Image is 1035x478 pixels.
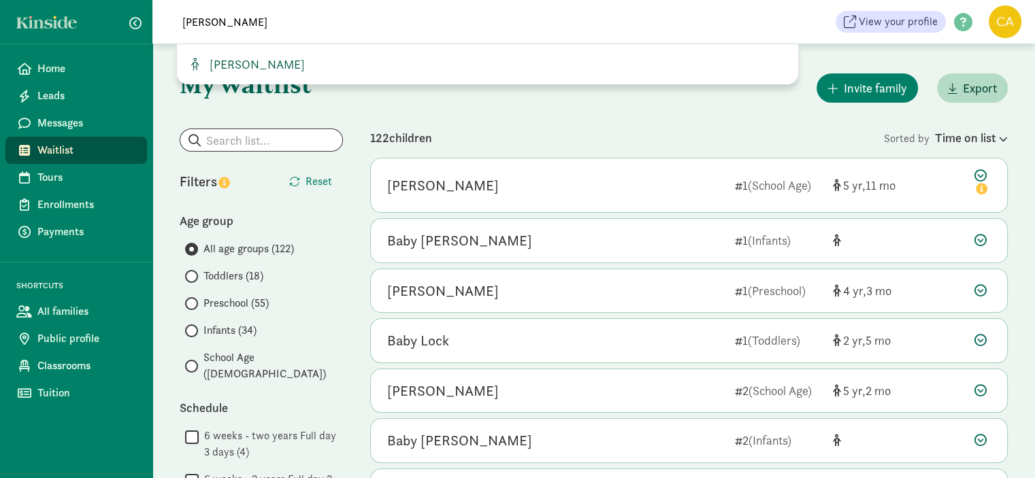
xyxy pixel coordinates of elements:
a: Home [5,55,147,82]
span: Classrooms [37,358,136,374]
span: (School Age) [748,177,811,193]
span: Waitlist [37,142,136,158]
div: [object Object] [833,231,898,250]
span: Preschool (55) [203,295,269,311]
span: (Preschool) [748,283,806,298]
div: Ken Nguyen [387,380,499,402]
div: Baby Lock [387,330,449,352]
a: Classrooms [5,352,147,379]
span: Public profile [37,330,136,347]
span: 2 [866,383,891,398]
span: Reset [306,173,332,190]
span: (Toddlers) [748,332,800,348]
span: 5 [866,332,891,348]
div: Filters [180,171,261,192]
iframe: Chat Widget [967,413,1035,478]
span: All age groups (122) [203,241,294,257]
a: Public profile [5,325,147,352]
div: [object Object] [833,176,898,194]
label: 6 weeks - two years Full day 3 days (4) [199,428,343,460]
div: 2 [735,381,822,400]
span: Payments [37,224,136,240]
span: Messages [37,115,136,131]
span: Tuition [37,385,136,401]
span: Invite family [844,79,907,97]
span: (Infants) [748,233,791,248]
div: Grayson Watson [387,175,499,197]
a: Enrollments [5,191,147,218]
div: Schedule [180,398,343,417]
h1: My waitlist [180,71,343,98]
span: Infants (34) [203,322,257,339]
span: Enrollments [37,197,136,213]
div: [object Object] [833,281,898,300]
span: School Age ([DEMOGRAPHIC_DATA]) [203,349,343,382]
span: View your profile [859,14,938,30]
a: Leads [5,82,147,109]
a: [PERSON_NAME] [188,55,787,73]
div: [object Object] [833,381,898,400]
a: Tuition [5,379,147,407]
div: Sorted by [884,129,1008,147]
span: 11 [866,177,896,193]
button: Export [937,73,1008,103]
span: (School Age) [749,383,812,398]
div: Age group [180,211,343,230]
span: Home [37,61,136,77]
div: 122 children [370,129,884,147]
div: [object Object] [833,331,898,349]
span: Leads [37,88,136,104]
button: Invite family [817,73,918,103]
span: 3 [866,283,891,298]
div: Baby Oldenburg [387,230,532,252]
span: 5 [843,383,866,398]
div: 1 [735,331,822,349]
a: Messages [5,109,147,137]
div: 1 [735,231,822,250]
span: Tours [37,169,136,186]
span: All families [37,303,136,320]
a: View your profile [836,11,946,33]
a: Tours [5,164,147,191]
a: Waitlist [5,137,147,164]
div: Archie Rodriguez [387,280,499,302]
span: [PERSON_NAME] [204,56,305,72]
a: All families [5,298,147,325]
span: 5 [843,177,866,193]
div: [object Object] [833,431,898,449]
div: 2 [735,431,822,449]
span: 2 [843,332,866,348]
input: Search for a family, child or location [174,8,556,35]
input: Search list... [180,129,342,151]
span: Toddlers (18) [203,268,263,284]
span: Export [963,79,997,97]
a: Payments [5,218,147,245]
button: Reset [278,168,343,195]
span: 4 [843,283,866,298]
div: 1 [735,281,822,300]
div: Time on list [935,129,1008,147]
div: 1 [735,176,822,194]
span: (Infants) [749,432,791,448]
div: Baby Rutledge [387,430,532,451]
